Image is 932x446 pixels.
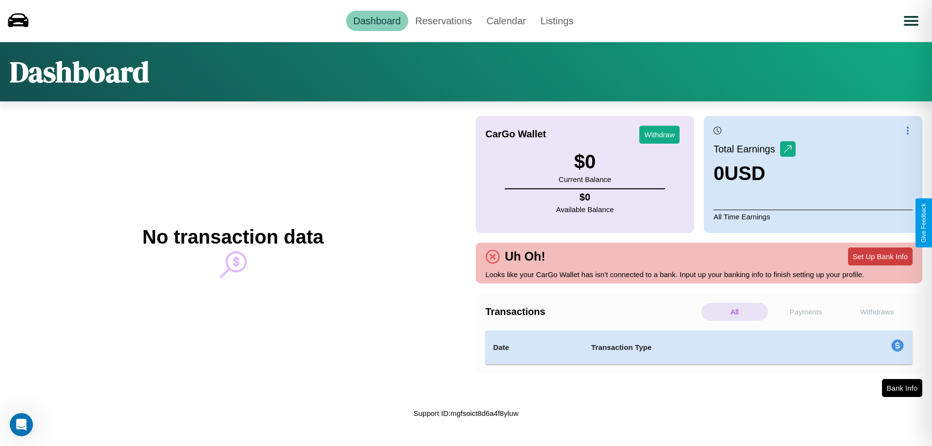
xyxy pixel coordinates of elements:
[844,303,910,321] p: Withdraws
[882,379,922,397] button: Bank Info
[10,413,33,436] iframe: Intercom live chat
[485,268,913,281] p: Looks like your CarGo Wallet has isn't connected to a bank. Input up your banking info to finish ...
[556,192,614,203] h4: $ 0
[493,342,576,353] h4: Date
[485,330,913,364] table: simple table
[591,342,812,353] h4: Transaction Type
[556,203,614,216] p: Available Balance
[559,173,611,186] p: Current Balance
[639,126,680,144] button: Withdraw
[414,407,518,420] p: Support ID: mgfsoict8d6a4f8yluw
[479,11,533,31] a: Calendar
[714,140,780,158] p: Total Earnings
[714,210,913,223] p: All Time Earnings
[500,249,550,264] h4: Uh Oh!
[485,129,546,140] h4: CarGo Wallet
[408,11,480,31] a: Reservations
[714,163,796,184] h3: 0 USD
[898,7,925,34] button: Open menu
[485,306,699,317] h4: Transactions
[848,248,913,265] button: Set Up Bank Info
[142,226,323,248] h2: No transaction data
[346,11,408,31] a: Dashboard
[533,11,581,31] a: Listings
[559,151,611,173] h3: $ 0
[701,303,768,321] p: All
[920,203,927,243] div: Give Feedback
[10,52,149,92] h1: Dashboard
[773,303,839,321] p: Payments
